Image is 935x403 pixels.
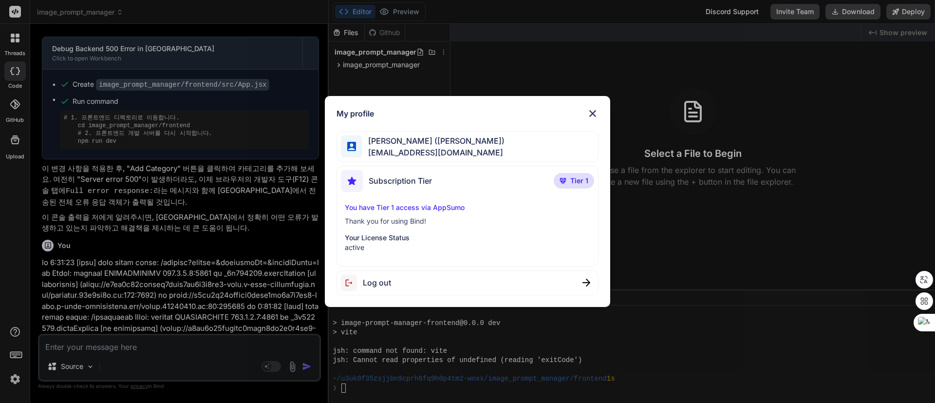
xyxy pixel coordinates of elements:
[337,108,374,119] h1: My profile
[341,170,363,192] img: subscription
[345,243,591,252] p: active
[362,147,505,158] span: [EMAIL_ADDRESS][DOMAIN_NAME]
[363,277,391,288] span: Log out
[345,203,591,212] p: You have Tier 1 access via AppSumo
[345,233,591,243] p: Your License Status
[369,175,432,187] span: Subscription Tier
[345,216,591,226] p: Thank you for using Bind!
[560,178,566,184] img: premium
[582,279,590,287] img: close
[570,176,588,186] span: Tier 1
[341,275,363,291] img: logout
[587,108,598,119] img: close
[362,135,505,147] span: [PERSON_NAME] ([PERSON_NAME])
[347,142,356,151] img: profile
